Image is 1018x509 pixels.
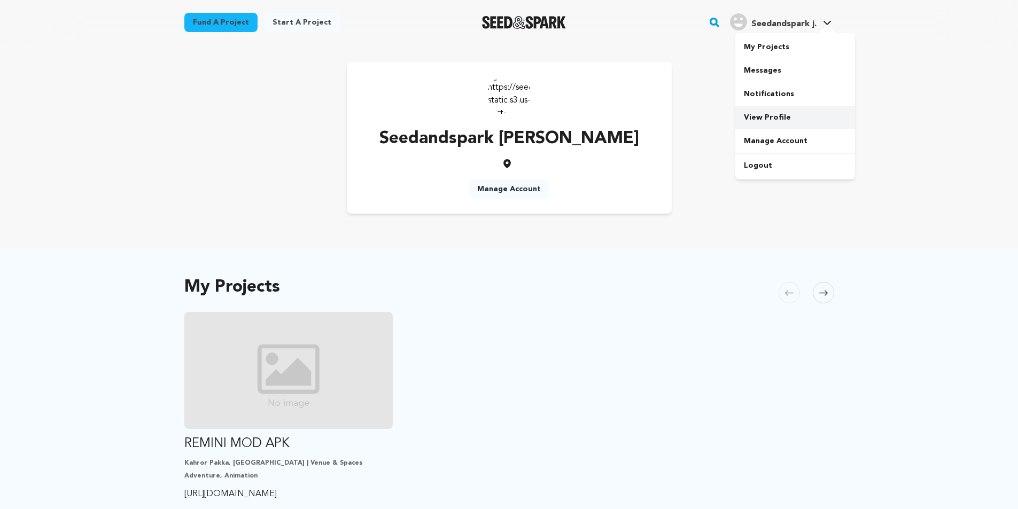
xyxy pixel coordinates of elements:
[735,106,855,129] a: View Profile
[184,13,258,32] a: Fund a project
[184,435,393,452] p: REMINI MOD APK
[730,13,747,30] img: user.png
[379,126,639,152] p: Seedandspark [PERSON_NAME]
[730,13,817,30] div: Seedandspark j.'s Profile
[184,459,393,467] p: Kahror Pakka, [GEOGRAPHIC_DATA] | Venue & Spaces
[728,11,834,30] a: Seedandspark j.'s Profile
[735,35,855,59] a: My Projects
[264,13,340,32] a: Start a project
[488,73,531,115] img: https://seedandspark-static.s3.us-east-2.amazonaws.com/images/User/002/288/377/medium/ACg8ocJqZtV...
[751,20,817,28] span: Seedandspark j.
[482,16,566,29] a: Seed&Spark Homepage
[735,154,855,177] a: Logout
[735,82,855,106] a: Notifications
[184,312,393,502] a: Fund REMINI MOD APK
[184,487,393,502] p: [URL][DOMAIN_NAME]
[184,472,393,480] p: Adventure, Animation
[735,129,855,153] a: Manage Account
[482,16,566,29] img: Seed&Spark Logo Dark Mode
[469,179,549,199] a: Manage Account
[184,280,280,295] h2: My Projects
[735,59,855,82] a: Messages
[728,11,834,34] span: Seedandspark j.'s Profile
